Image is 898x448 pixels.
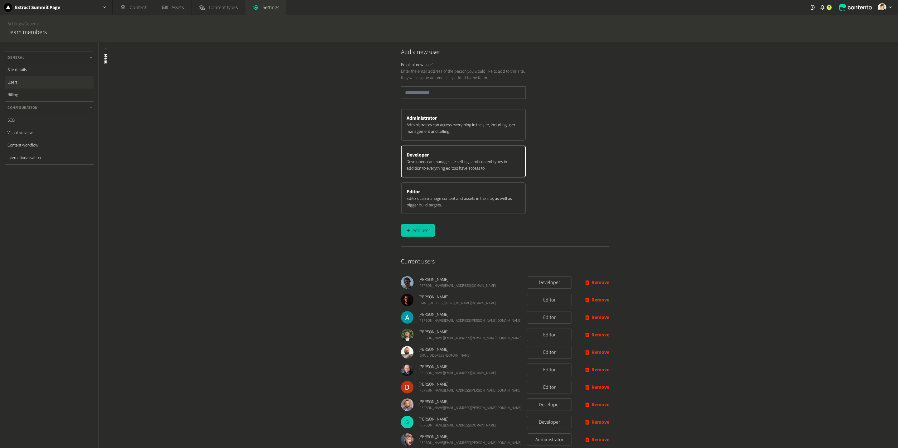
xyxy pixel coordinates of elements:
[418,283,496,289] span: [PERSON_NAME][EMAIL_ADDRESS][DOMAIN_NAME]
[418,335,521,341] span: [PERSON_NAME][EMAIL_ADDRESS][PERSON_NAME][DOMAIN_NAME]
[401,398,413,411] img: Erik Galiana Farell
[418,318,521,324] span: [PERSON_NAME][EMAIL_ADDRESS][PERSON_NAME][DOMAIN_NAME]
[5,76,94,89] a: Users
[527,398,572,411] button: Developer
[24,21,39,27] span: General
[418,329,521,335] span: [PERSON_NAME]
[527,311,572,324] button: Editor
[418,388,521,393] span: [PERSON_NAME][EMAIL_ADDRESS][PERSON_NAME][DOMAIN_NAME]
[585,381,609,393] button: Remove
[418,294,496,301] span: [PERSON_NAME]
[527,433,572,446] button: Administrator
[103,54,109,65] span: Menu
[23,21,24,27] span: /
[7,21,23,27] a: Settings
[418,416,496,423] span: [PERSON_NAME]
[585,276,609,289] button: Remove
[585,398,609,411] button: Remove
[878,3,886,12] img: Linda Giuliano
[401,329,413,341] img: Arnold Alexander
[401,346,413,359] img: Cleber Alexandre
[5,64,94,76] a: Site details
[585,364,609,376] button: Remove
[418,346,470,353] span: [PERSON_NAME]
[407,122,520,135] p: Administrators can access everything in the site, including user management and billing.
[263,4,279,11] span: Settings
[527,329,572,341] button: Editor
[585,311,609,324] button: Remove
[4,3,12,12] img: Extract Summit Page
[527,416,572,428] button: Developer
[828,5,830,10] span: 2
[401,47,609,57] h3: Add a new user
[401,433,413,446] img: Josh Angell
[418,277,496,283] span: [PERSON_NAME]
[401,381,413,393] img: Debbie Crook
[418,434,521,440] span: [PERSON_NAME]
[401,257,609,266] h3: Current users
[527,346,572,359] button: Editor
[585,433,609,446] button: Remove
[5,89,94,101] a: Billing
[5,152,94,164] a: Internationalisation
[585,294,609,306] button: Remove
[418,440,521,446] span: [PERSON_NAME][EMAIL_ADDRESS][PERSON_NAME][DOMAIN_NAME]
[585,329,609,341] button: Remove
[15,4,60,11] h2: Extract Summit Page
[7,27,47,37] h2: Team members
[418,423,496,428] span: [PERSON_NAME][EMAIL_ADDRESS][DOMAIN_NAME]
[418,311,521,318] span: [PERSON_NAME]
[418,405,521,411] span: [PERSON_NAME][EMAIL_ADDRESS][PERSON_NAME][DOMAIN_NAME]
[209,4,238,11] span: Content types
[407,152,429,158] span: Developer
[5,139,94,152] a: Content workflow
[418,381,521,388] span: [PERSON_NAME]
[401,62,434,68] label: Email of new user
[527,276,572,289] button: Developer
[527,364,572,376] button: Editor
[401,311,413,324] img: Anita Clarke
[527,294,572,306] button: Editor
[407,188,420,195] span: Editor
[401,68,526,81] p: Enter the email address of the person you would like to add to this site, they will also be autom...
[407,159,520,172] p: Developers can manage site settings and content types in addition to everything editors have acce...
[418,301,496,306] span: [EMAIL_ADDRESS][PERSON_NAME][DOMAIN_NAME]
[401,364,413,376] img: Daniel Cave
[7,105,38,111] span: Configuration
[5,114,94,127] a: SEO
[407,195,520,209] p: Editors can manage content and assets in the site, as well as trigger build targets.
[585,416,609,428] button: Remove
[5,127,94,139] a: Visual preview
[585,346,609,359] button: Remove
[418,364,496,370] span: [PERSON_NAME]
[407,115,437,122] span: Administrator
[418,399,521,405] span: [PERSON_NAME]
[418,370,496,376] span: [PERSON_NAME][EMAIL_ADDRESS][DOMAIN_NAME]
[401,416,413,428] img: George
[418,353,470,359] span: [EMAIL_ADDRESS][DOMAIN_NAME]
[527,381,572,393] button: Editor
[401,294,413,306] img: Andre Gonçalves
[401,224,435,237] button: Add user
[7,55,24,60] span: General
[401,276,413,289] img: Agustin Castro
